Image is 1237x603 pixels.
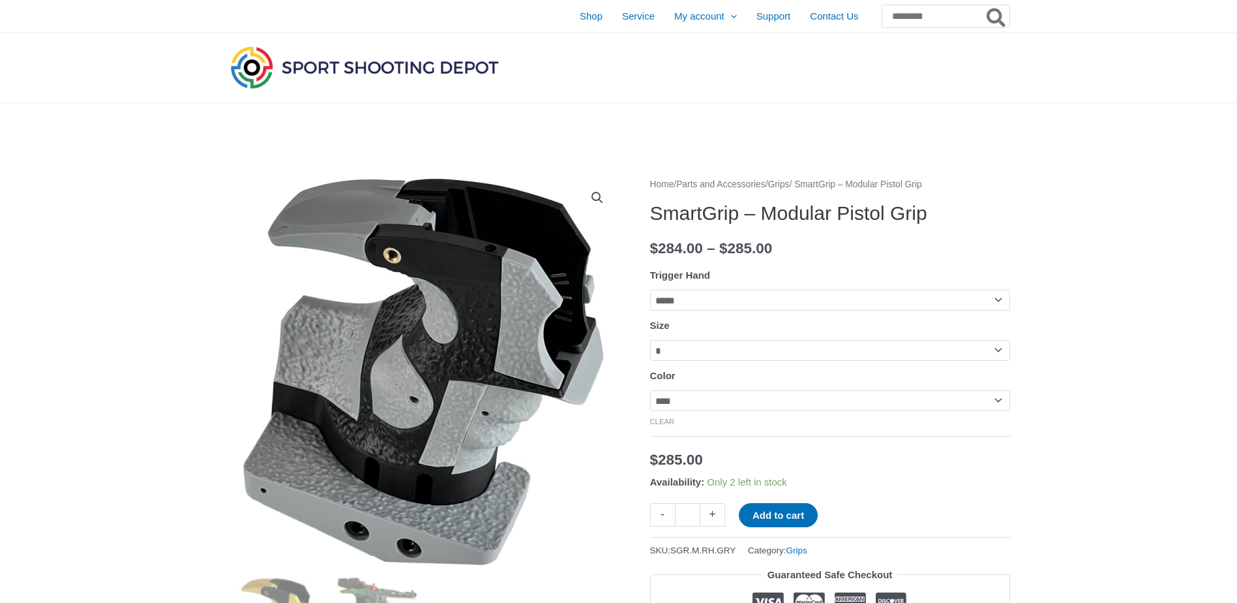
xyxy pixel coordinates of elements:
a: View full-screen image gallery [586,186,609,209]
img: Sport Shooting Depot [228,43,501,91]
span: SGR.M.RH.GRY [670,546,736,555]
span: Availability: [650,476,705,487]
span: $ [650,240,659,256]
bdi: 285.00 [650,452,703,468]
label: Trigger Hand [650,270,711,281]
a: Grips [768,179,790,189]
a: Home [650,179,674,189]
a: - [650,503,675,526]
label: Size [650,320,670,331]
input: Product quantity [675,503,700,526]
span: – [707,240,715,256]
button: Add to cart [739,503,818,527]
span: $ [650,452,659,468]
span: Only 2 left in stock [707,476,787,487]
a: Clear options [650,418,675,425]
img: SmartGrip - Modular Pistol Grip - Image 32 [228,176,619,568]
a: Grips [786,546,807,555]
a: Parts and Accessories [676,179,766,189]
span: SKU: [650,542,736,559]
span: $ [719,240,728,256]
h1: SmartGrip – Modular Pistol Grip [650,202,1010,225]
a: + [700,503,725,526]
bdi: 284.00 [650,240,703,256]
bdi: 285.00 [719,240,772,256]
span: Category: [748,542,807,559]
label: Color [650,370,676,381]
nav: Breadcrumb [650,176,1010,193]
button: Search [984,5,1009,27]
legend: Guaranteed Safe Checkout [762,566,898,584]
